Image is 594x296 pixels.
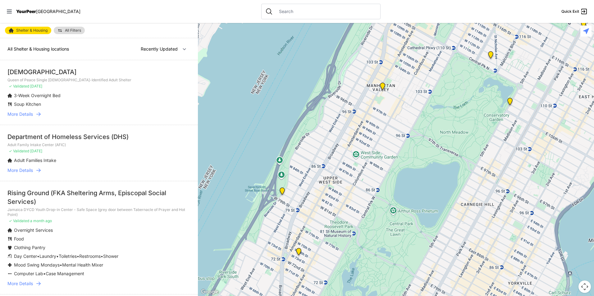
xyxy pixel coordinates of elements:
img: Google [199,288,220,296]
span: Adult Families Intake [14,158,56,163]
span: Soup Kitchen [14,101,41,107]
span: More Details [7,167,33,173]
span: • [56,253,59,259]
div: [DEMOGRAPHIC_DATA] [7,68,190,76]
span: Shower [103,253,118,259]
div: Department of Homeless Services (DHS) [7,132,190,141]
span: [DATE] [30,84,42,88]
input: Search [275,8,377,15]
p: Adult Family Intake Center (AFIC) [7,142,190,147]
span: ✓ Validated [9,218,29,223]
span: • [77,253,79,259]
a: All Filters [54,27,85,34]
span: [GEOGRAPHIC_DATA] [36,9,80,14]
span: [DATE] [30,149,42,153]
span: Mental Health Mixer [62,262,103,267]
span: Computer Lab [14,271,43,276]
p: Jamaica DYCD Youth Drop-in Center - Safe Space (grey door between Tabernacle of Prayer and Hot Po... [7,207,190,217]
div: Bailey House, Inc. [577,18,590,33]
div: Administrative Office, No Walk-Ins [276,185,289,200]
a: More Details [7,280,190,287]
span: Overnight Services [14,227,53,233]
a: Quick Exit [561,8,588,15]
a: More Details [7,111,190,117]
span: Case Management [46,271,84,276]
span: ✓ Validated [9,84,29,88]
span: a month ago [30,218,52,223]
a: Shelter & Housing [5,27,51,34]
span: All Filters [65,29,81,32]
a: Open this area in Google Maps (opens a new window) [199,288,220,296]
span: ✓ Validated [9,149,29,153]
span: More Details [7,280,33,287]
div: Trinity Lutheran Church [376,80,389,95]
button: Map camera controls [578,280,591,293]
span: Restrooms [79,253,101,259]
span: • [43,271,46,276]
span: • [60,262,62,267]
span: Food [14,236,24,241]
span: Toiletries [59,253,77,259]
span: • [101,253,103,259]
div: Hamilton Senior Center [292,245,305,260]
div: Rising Ground (FKA Sheltering Arms, Episcopal Social Services) [7,189,190,206]
span: YourPeer [16,9,36,14]
span: 3-Week Overnight Bed [14,93,61,98]
span: Laundry [39,253,56,259]
span: Day Center [14,253,37,259]
span: More Details [7,111,33,117]
p: Queen of Peace Single [DEMOGRAPHIC_DATA]-Identified Adult Shelter [7,78,190,83]
a: YourPeer[GEOGRAPHIC_DATA] [16,10,80,13]
span: • [37,253,39,259]
span: Quick Exit [561,9,579,14]
span: Shelter & Housing [16,29,48,32]
a: More Details [7,167,190,173]
div: 820 MRT Residential Chemical Dependence Treatment Program [484,49,497,64]
span: All Shelter & Housing locations [7,46,69,52]
span: Mood Swing Mondays [14,262,60,267]
span: Clothing Pantry [14,245,45,250]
